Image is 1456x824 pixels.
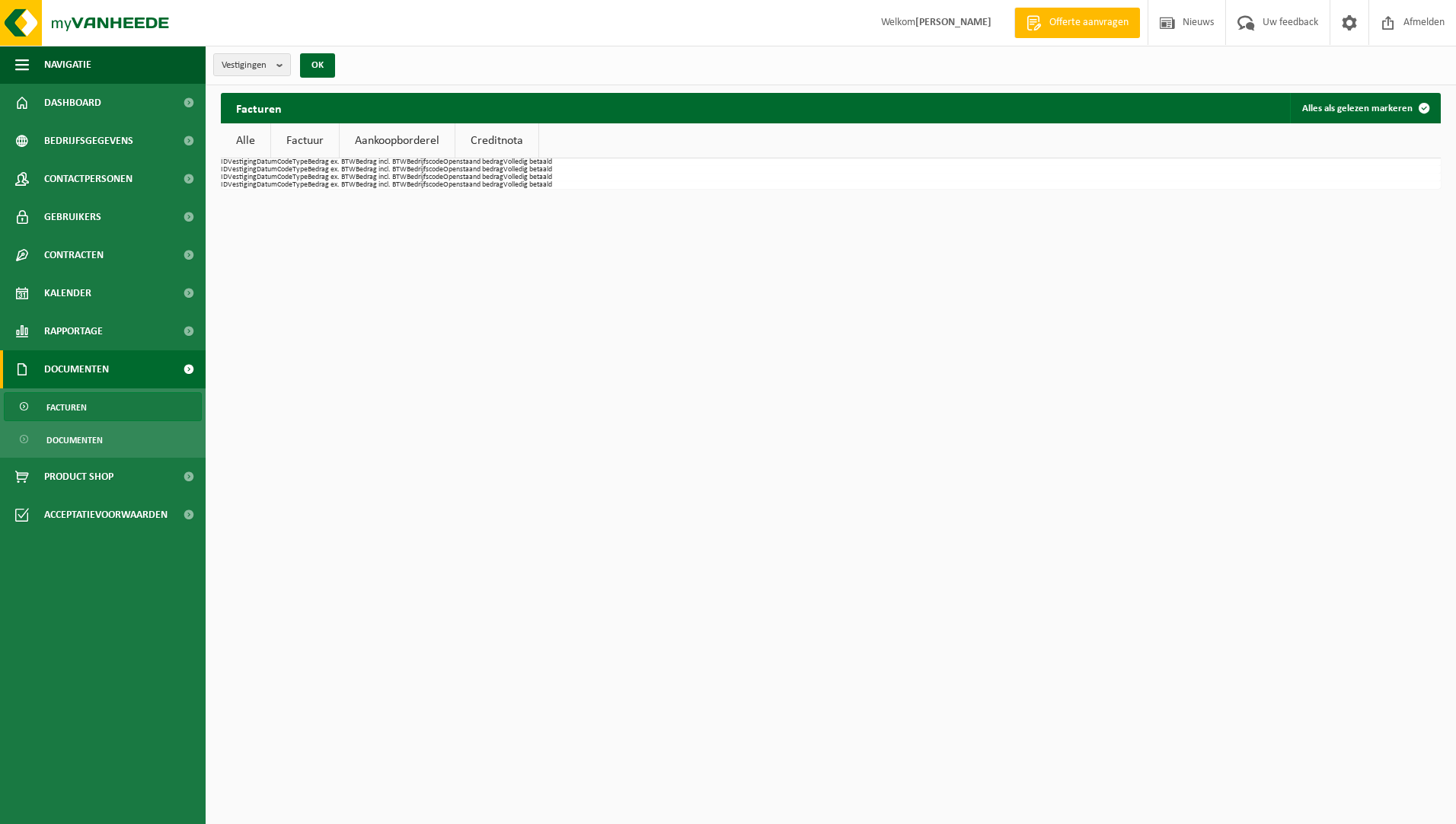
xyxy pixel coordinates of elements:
[503,158,552,166] th: Volledig betaald
[443,158,503,166] th: Openstaand bedrag
[221,158,228,166] th: ID
[44,236,104,274] span: Contracten
[292,174,308,181] th: Type
[277,166,292,174] th: Code
[1014,8,1140,38] a: Offerte aanvragen
[44,312,103,350] span: Rapportage
[44,350,109,388] span: Documenten
[292,166,308,174] th: Type
[44,84,101,122] span: Dashboard
[277,174,292,181] th: Code
[46,426,103,455] span: Documenten
[228,181,257,189] th: Vestiging
[228,174,257,181] th: Vestiging
[455,123,538,158] a: Creditnota
[292,181,308,189] th: Type
[443,174,503,181] th: Openstaand bedrag
[340,123,455,158] a: Aankoopborderel
[257,174,277,181] th: Datum
[44,46,91,84] span: Navigatie
[356,158,407,166] th: Bedrag incl. BTW
[221,166,228,174] th: ID
[1290,93,1439,123] button: Alles als gelezen markeren
[221,181,228,189] th: ID
[44,496,168,534] span: Acceptatievoorwaarden
[221,123,270,158] a: Alle
[503,181,552,189] th: Volledig betaald
[308,158,356,166] th: Bedrag ex. BTW
[407,166,443,174] th: Bedrijfscode
[407,181,443,189] th: Bedrijfscode
[44,160,133,198] span: Contactpersonen
[443,166,503,174] th: Openstaand bedrag
[300,53,335,78] button: OK
[257,166,277,174] th: Datum
[407,174,443,181] th: Bedrijfscode
[277,158,292,166] th: Code
[213,53,291,76] button: Vestigingen
[308,174,356,181] th: Bedrag ex. BTW
[356,174,407,181] th: Bedrag incl. BTW
[44,274,91,312] span: Kalender
[44,122,133,160] span: Bedrijfsgegevens
[228,166,257,174] th: Vestiging
[222,54,270,77] span: Vestigingen
[257,158,277,166] th: Datum
[257,181,277,189] th: Datum
[356,166,407,174] th: Bedrag incl. BTW
[44,198,101,236] span: Gebruikers
[308,166,356,174] th: Bedrag ex. BTW
[1046,15,1132,30] span: Offerte aanvragen
[4,392,202,421] a: Facturen
[308,181,356,189] th: Bedrag ex. BTW
[443,181,503,189] th: Openstaand bedrag
[221,174,228,181] th: ID
[503,174,552,181] th: Volledig betaald
[292,158,308,166] th: Type
[407,158,443,166] th: Bedrijfscode
[915,17,991,28] strong: [PERSON_NAME]
[356,181,407,189] th: Bedrag incl. BTW
[503,166,552,174] th: Volledig betaald
[271,123,339,158] a: Factuur
[221,93,297,123] h2: Facturen
[4,425,202,454] a: Documenten
[44,458,113,496] span: Product Shop
[46,393,87,422] span: Facturen
[277,181,292,189] th: Code
[228,158,257,166] th: Vestiging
